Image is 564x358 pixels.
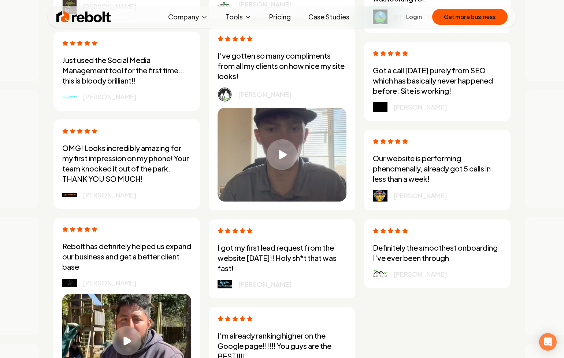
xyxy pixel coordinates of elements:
img: logo [373,102,387,112]
p: [PERSON_NAME] [83,190,137,200]
p: [PERSON_NAME] [83,278,137,288]
p: Rebolt has definitely helped us expand our business and get a better client base [62,241,191,272]
img: logo [218,87,232,102]
p: OMG! Looks incredibly amazing for my first impression on my phone! Your team knocked it out of th... [62,143,191,184]
img: logo [62,193,77,198]
button: Get more business [432,9,508,25]
p: [PERSON_NAME] [83,92,137,102]
a: Case Studies [303,10,355,24]
p: I've gotten so many compliments from all my clients on how nice my site looks! [218,51,346,81]
img: logo [218,280,232,288]
button: Tools [220,10,257,24]
p: I got my first lead request from the website [DATE]!! Holy sh*t that was fast! [218,243,346,273]
p: Got a call [DATE] purely from SEO which has basically never happened before. Site is working! [373,65,502,96]
p: [PERSON_NAME] [83,1,137,12]
p: [PERSON_NAME] [238,89,292,100]
a: Login [406,12,422,21]
button: Company [162,10,214,24]
a: Pricing [263,10,297,24]
img: logo [218,1,232,8]
img: logo [62,95,77,99]
img: logo [373,269,387,279]
p: [PERSON_NAME] [393,102,447,112]
img: Rebolt Logo [56,10,111,24]
p: Just used the Social Media Management tool for the first time... this is bloody brilliant!! [62,55,191,86]
button: Play video [218,108,346,202]
img: logo [373,190,387,201]
img: logo [62,279,77,287]
div: Open Intercom Messenger [539,333,557,351]
p: Our website is performing phenomenally, already got 5 calls in less than a week! [373,153,502,184]
p: [PERSON_NAME] [238,279,292,289]
p: Definitely the smoothest onboarding I've ever been through [373,243,502,263]
p: [PERSON_NAME] [393,269,447,279]
p: [PERSON_NAME] [393,191,447,201]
